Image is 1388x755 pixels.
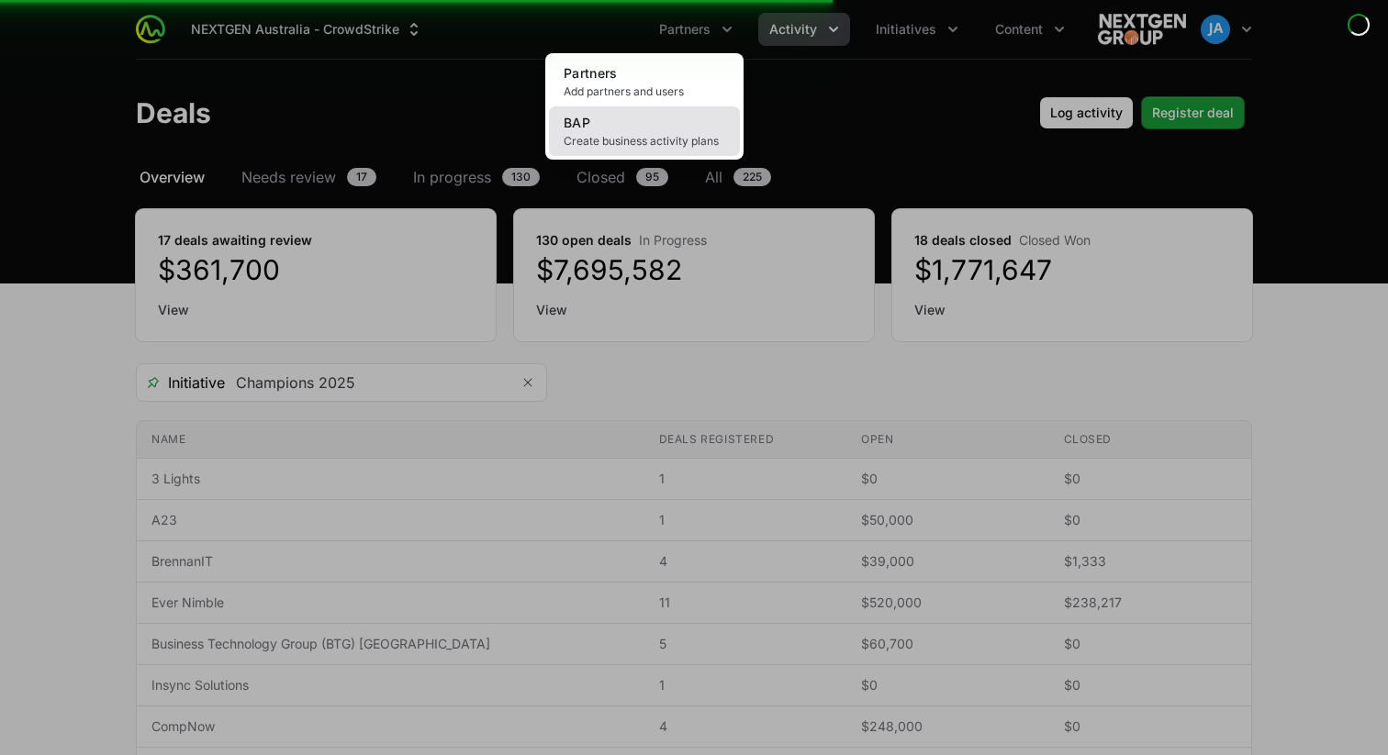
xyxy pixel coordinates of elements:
span: Partners [564,65,618,81]
span: BAP [564,115,590,130]
a: BAPCreate business activity plans [549,106,740,156]
span: Add partners and users [564,84,725,99]
div: Partners menu [648,13,744,46]
span: Create business activity plans [564,134,725,149]
a: PartnersAdd partners and users [549,57,740,106]
div: Main navigation [165,13,1076,46]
